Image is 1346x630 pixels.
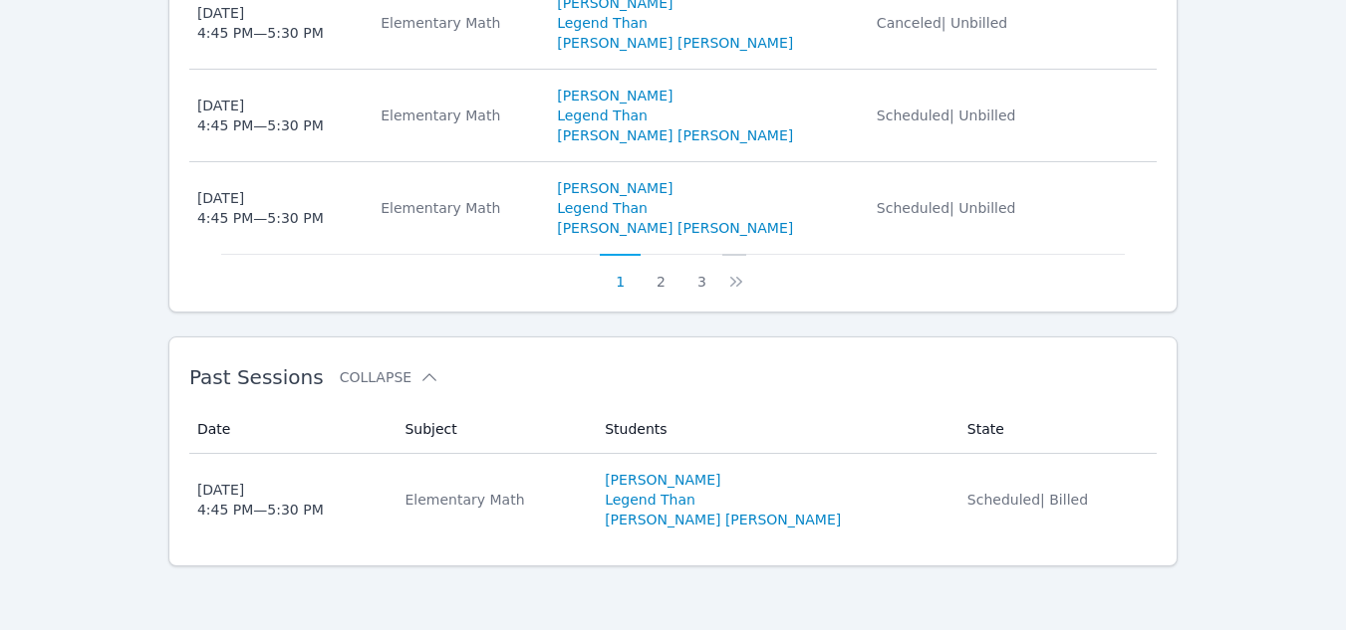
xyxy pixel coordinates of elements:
tr: [DATE]4:45 PM—5:30 PMElementary Math[PERSON_NAME]Legend Than[PERSON_NAME] [PERSON_NAME]Scheduled|... [189,162,1157,254]
a: [PERSON_NAME] [605,470,720,490]
button: Collapse [340,367,439,387]
span: Scheduled | Unbilled [877,107,1016,123]
button: 2 [641,254,681,292]
th: Subject [393,405,593,454]
a: [PERSON_NAME] [PERSON_NAME] [557,125,793,145]
div: Elementary Math [381,198,533,218]
tr: [DATE]4:45 PM—5:30 PMElementary Math[PERSON_NAME]Legend Than[PERSON_NAME] [PERSON_NAME]Scheduled|... [189,454,1157,545]
div: Elementary Math [381,13,533,33]
div: [DATE] 4:45 PM — 5:30 PM [197,188,324,228]
a: [PERSON_NAME] [557,178,673,198]
th: Students [593,405,955,454]
th: Date [189,405,394,454]
button: 1 [600,254,641,292]
div: [DATE] 4:45 PM — 5:30 PM [197,96,324,135]
a: [PERSON_NAME] [PERSON_NAME] [605,510,841,529]
div: Elementary Math [404,490,581,510]
a: [PERSON_NAME] [557,86,673,105]
a: Legend Than [557,198,648,218]
a: Legend Than [605,490,695,510]
span: Scheduled | Unbilled [877,200,1016,216]
a: Legend Than [557,13,648,33]
span: Past Sessions [189,365,324,389]
th: State [955,405,1157,454]
button: 3 [681,254,722,292]
div: Elementary Math [381,105,533,125]
a: [PERSON_NAME] [PERSON_NAME] [557,33,793,53]
div: [DATE] 4:45 PM — 5:30 PM [197,3,324,43]
a: Legend Than [557,105,648,125]
div: [DATE] 4:45 PM — 5:30 PM [197,480,324,520]
tr: [DATE]4:45 PM—5:30 PMElementary Math[PERSON_NAME]Legend Than[PERSON_NAME] [PERSON_NAME]Scheduled|... [189,70,1157,162]
a: [PERSON_NAME] [PERSON_NAME] [557,218,793,238]
span: Scheduled | Billed [967,492,1088,508]
span: Canceled | Unbilled [877,15,1007,31]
